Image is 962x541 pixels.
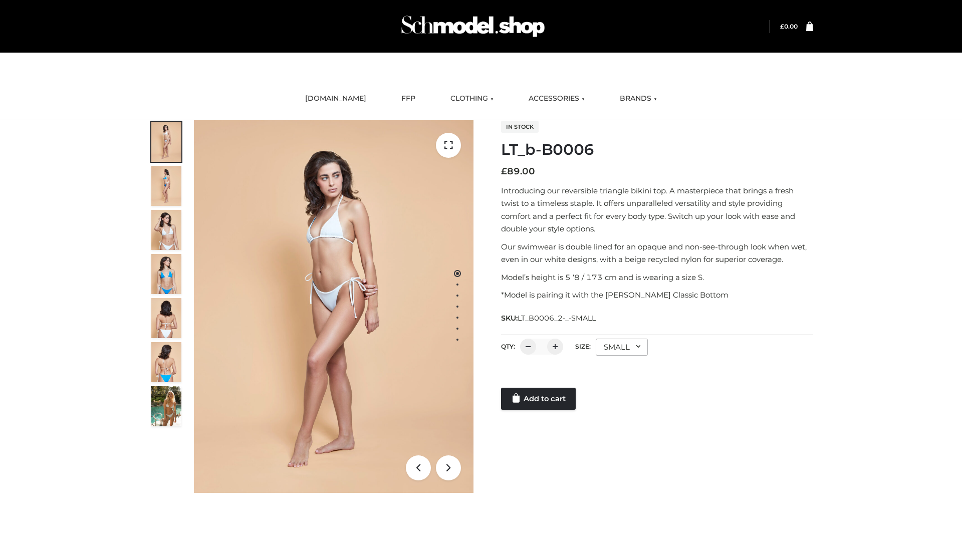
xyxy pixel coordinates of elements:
[501,271,813,284] p: Model’s height is 5 ‘8 / 173 cm and is wearing a size S.
[521,88,592,110] a: ACCESSORIES
[298,88,374,110] a: [DOMAIN_NAME]
[780,23,784,30] span: £
[501,121,539,133] span: In stock
[501,240,813,266] p: Our swimwear is double lined for an opaque and non-see-through look when wet, even in our white d...
[194,120,473,493] img: ArielClassicBikiniTop_CloudNine_AzureSky_OW114ECO_1
[612,88,664,110] a: BRANDS
[501,289,813,302] p: *Model is pairing it with the [PERSON_NAME] Classic Bottom
[501,388,576,410] a: Add to cart
[398,7,548,46] img: Schmodel Admin 964
[151,298,181,338] img: ArielClassicBikiniTop_CloudNine_AzureSky_OW114ECO_7-scaled.jpg
[575,343,591,350] label: Size:
[501,184,813,235] p: Introducing our reversible triangle bikini top. A masterpiece that brings a fresh twist to a time...
[151,342,181,382] img: ArielClassicBikiniTop_CloudNine_AzureSky_OW114ECO_8-scaled.jpg
[151,122,181,162] img: ArielClassicBikiniTop_CloudNine_AzureSky_OW114ECO_1-scaled.jpg
[501,166,507,177] span: £
[443,88,501,110] a: CLOTHING
[518,314,596,323] span: LT_B0006_2-_-SMALL
[501,343,515,350] label: QTY:
[501,166,535,177] bdi: 89.00
[151,386,181,426] img: Arieltop_CloudNine_AzureSky2.jpg
[151,210,181,250] img: ArielClassicBikiniTop_CloudNine_AzureSky_OW114ECO_3-scaled.jpg
[151,254,181,294] img: ArielClassicBikiniTop_CloudNine_AzureSky_OW114ECO_4-scaled.jpg
[780,23,798,30] a: £0.00
[394,88,423,110] a: FFP
[501,141,813,159] h1: LT_b-B0006
[780,23,798,30] bdi: 0.00
[151,166,181,206] img: ArielClassicBikiniTop_CloudNine_AzureSky_OW114ECO_2-scaled.jpg
[501,312,597,324] span: SKU:
[596,339,648,356] div: SMALL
